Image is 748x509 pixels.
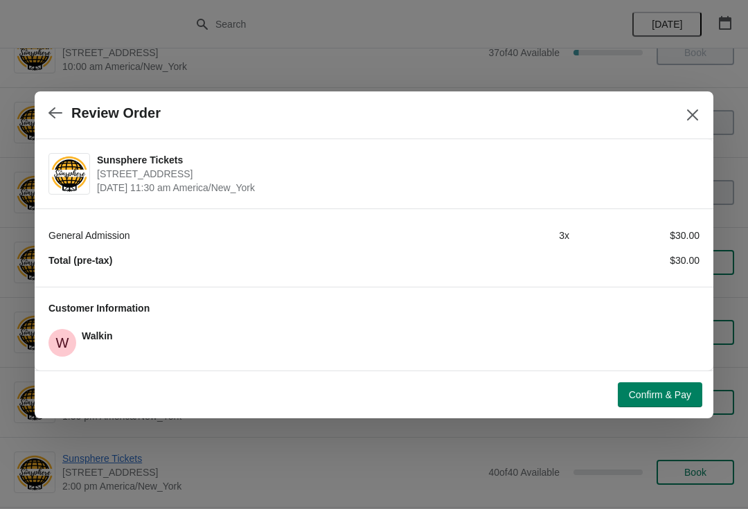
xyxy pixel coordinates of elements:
button: Close [680,102,705,127]
div: 3 x [439,229,569,242]
span: Customer Information [48,303,150,314]
div: $30.00 [569,229,700,242]
span: Confirm & Pay [629,389,691,400]
span: [STREET_ADDRESS] [97,167,693,181]
text: W [56,335,69,350]
div: General Admission [48,229,439,242]
h2: Review Order [71,105,161,121]
span: [DATE] 11:30 am America/New_York [97,181,693,195]
button: Confirm & Pay [618,382,702,407]
div: $30.00 [569,253,700,267]
span: Walkin [82,330,113,341]
span: Sunsphere Tickets [97,153,693,167]
strong: Total (pre-tax) [48,255,112,266]
span: Walkin [48,329,76,357]
img: Sunsphere Tickets | 810 Clinch Avenue, Knoxville, TN, USA | August 13 | 11:30 am America/New_York [49,154,89,193]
